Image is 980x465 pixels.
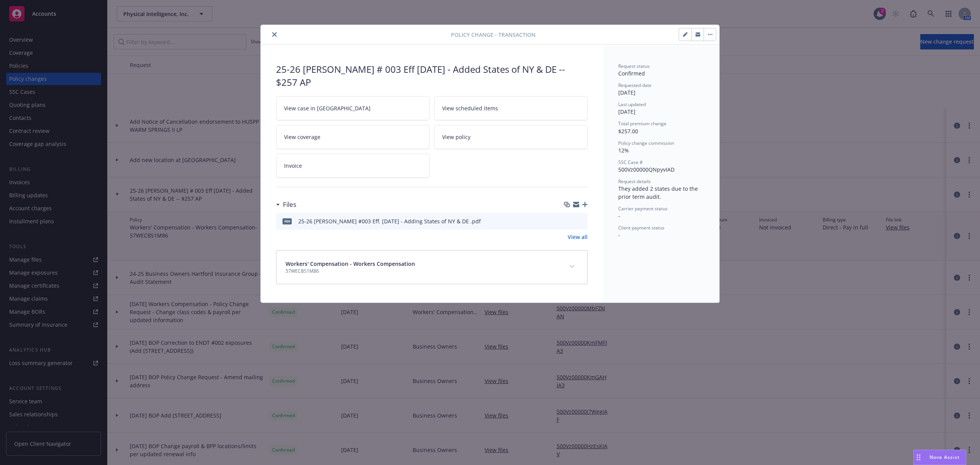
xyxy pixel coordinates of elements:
[618,205,668,212] span: Carrier payment status
[286,260,415,268] span: Workers' Compensation - Workers Compensation
[568,233,588,241] a: View all
[283,200,296,210] h3: Files
[276,63,588,88] div: 25-26 [PERSON_NAME] # 003 Eff [DATE] - Added States of NY & DE -- $257 AP
[283,218,292,224] span: pdf
[618,82,652,88] span: Requested date
[618,63,650,69] span: Request status
[276,154,430,178] a: Invoice
[618,70,645,77] span: Confirmed
[618,185,699,200] span: They added 2 states due to the prior term audit.
[284,133,320,141] span: View coverage
[618,140,674,146] span: Policy change commission
[434,125,588,149] a: View policy
[434,96,588,120] a: View scheduled items
[284,104,371,112] span: View case in [GEOGRAPHIC_DATA]
[914,450,923,465] div: Drag to move
[270,30,279,39] button: close
[618,231,620,239] span: -
[276,200,296,210] div: Files
[284,162,302,170] span: Invoice
[442,104,498,112] span: View scheduled items
[618,147,629,154] span: 12%
[618,128,638,135] span: $257.00
[929,454,960,460] span: Nova Assist
[578,217,585,225] button: preview file
[442,133,470,141] span: View policy
[565,217,572,225] button: download file
[618,120,666,127] span: Total premium change
[451,31,536,39] span: Policy change - Transaction
[276,96,430,120] a: View case in [GEOGRAPHIC_DATA]
[286,268,415,275] span: 57WECBS1M86
[618,178,651,185] span: Request details
[618,108,635,115] span: [DATE]
[913,450,966,465] button: Nova Assist
[618,224,665,231] span: Client payment status
[618,89,635,96] span: [DATE]
[618,166,675,173] span: 500Vz00000QNpyvIAD
[566,260,578,273] button: expand content
[618,212,620,219] span: -
[276,125,430,149] a: View coverage
[276,251,587,284] div: Workers' Compensation - Workers Compensation57WECBS1M86expand content
[618,159,643,165] span: SSC Case #
[618,101,646,108] span: Last updated
[298,217,481,225] div: 25-26 [PERSON_NAME] #003 Eff. [DATE] - Adding States of NY & DE .pdf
